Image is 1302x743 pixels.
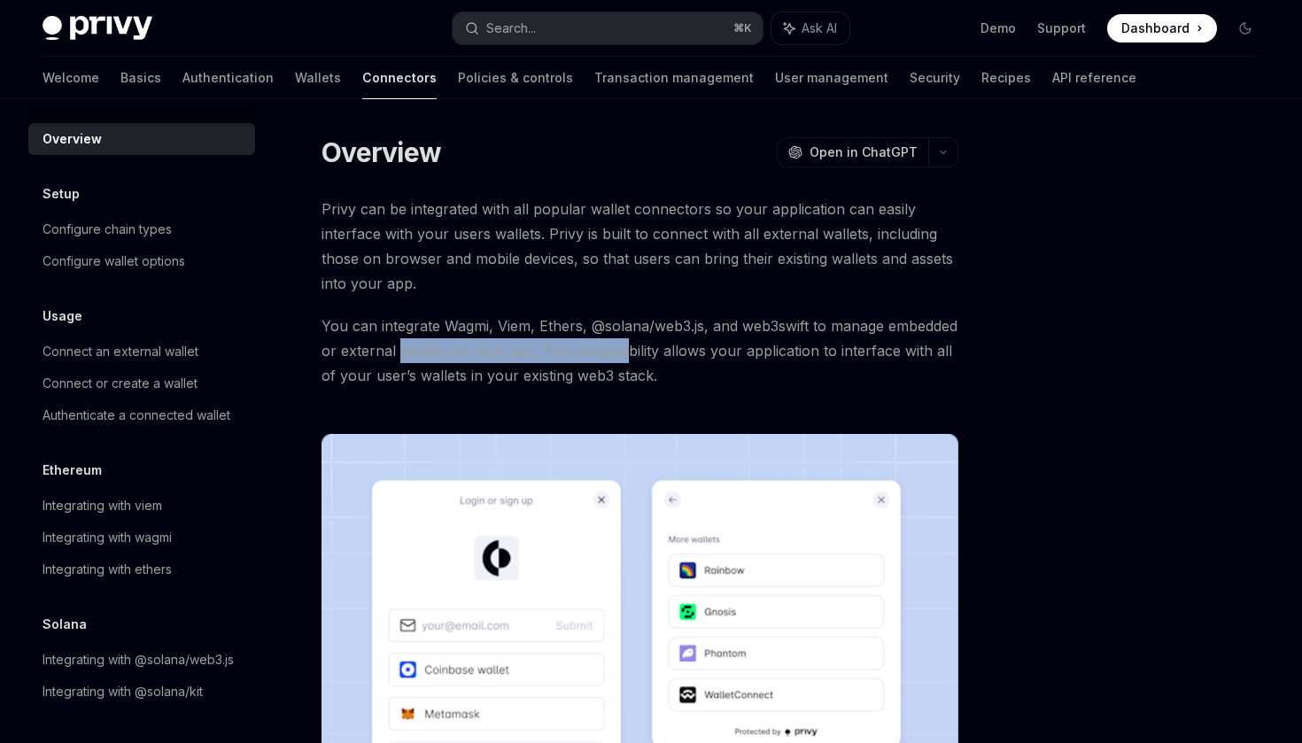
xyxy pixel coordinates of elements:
[43,405,230,426] div: Authenticate a connected wallet
[43,460,102,481] h5: Ethereum
[28,245,255,277] a: Configure wallet options
[810,143,918,161] span: Open in ChatGPT
[594,57,754,99] a: Transaction management
[453,12,762,44] button: Search...⌘K
[28,676,255,708] a: Integrating with @solana/kit
[43,16,152,41] img: dark logo
[777,137,928,167] button: Open in ChatGPT
[1121,19,1190,37] span: Dashboard
[910,57,960,99] a: Security
[43,183,80,205] h5: Setup
[28,553,255,585] a: Integrating with ethers
[28,368,255,399] a: Connect or create a wallet
[322,313,958,388] span: You can integrate Wagmi, Viem, Ethers, @solana/web3.js, and web3swift to manage embedded or exter...
[43,614,87,635] h5: Solana
[28,123,255,155] a: Overview
[120,57,161,99] a: Basics
[458,57,573,99] a: Policies & controls
[981,57,1031,99] a: Recipes
[486,18,536,39] div: Search...
[28,336,255,368] a: Connect an external wallet
[43,373,198,394] div: Connect or create a wallet
[43,681,203,702] div: Integrating with @solana/kit
[771,12,849,44] button: Ask AI
[28,644,255,676] a: Integrating with @solana/web3.js
[182,57,274,99] a: Authentication
[775,57,888,99] a: User management
[1052,57,1136,99] a: API reference
[43,306,82,327] h5: Usage
[43,57,99,99] a: Welcome
[322,136,441,168] h1: Overview
[28,213,255,245] a: Configure chain types
[28,399,255,431] a: Authenticate a connected wallet
[295,57,341,99] a: Wallets
[43,251,185,272] div: Configure wallet options
[1231,14,1259,43] button: Toggle dark mode
[28,490,255,522] a: Integrating with viem
[43,219,172,240] div: Configure chain types
[43,527,172,548] div: Integrating with wagmi
[28,522,255,553] a: Integrating with wagmi
[43,649,234,670] div: Integrating with @solana/web3.js
[980,19,1016,37] a: Demo
[1037,19,1086,37] a: Support
[802,19,837,37] span: Ask AI
[322,197,958,296] span: Privy can be integrated with all popular wallet connectors so your application can easily interfa...
[1107,14,1217,43] a: Dashboard
[43,341,198,362] div: Connect an external wallet
[43,128,102,150] div: Overview
[43,559,172,580] div: Integrating with ethers
[43,495,162,516] div: Integrating with viem
[733,21,752,35] span: ⌘ K
[362,57,437,99] a: Connectors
